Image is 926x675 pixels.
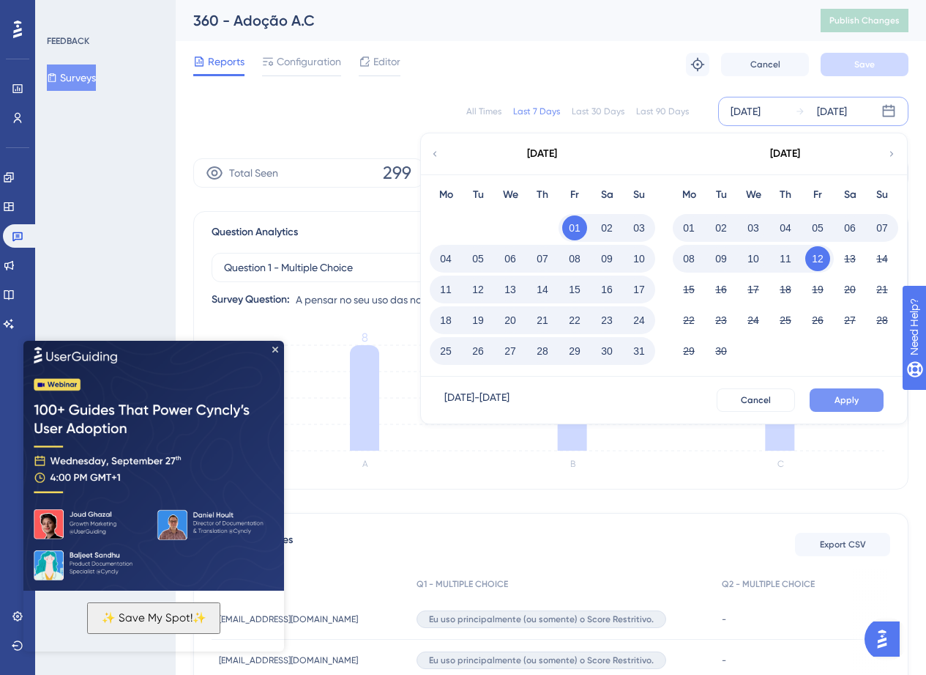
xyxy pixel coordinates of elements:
[383,161,411,185] span: 299
[570,459,575,469] text: B
[709,308,733,333] button: 23
[627,308,651,333] button: 24
[837,277,862,302] button: 20
[212,224,298,241] span: Question Analytics
[636,106,689,117] div: Last 90 Days
[737,186,769,204] div: We
[594,215,619,240] button: 02
[673,186,705,204] div: Mo
[498,308,523,333] button: 20
[777,459,784,469] text: C
[47,64,96,91] button: Surveys
[805,277,830,302] button: 19
[837,308,862,333] button: 27
[810,388,884,412] button: Apply
[627,277,651,302] button: 17
[466,246,490,271] button: 05
[676,308,701,333] button: 22
[870,246,895,271] button: 14
[821,53,908,76] button: Save
[829,15,900,26] span: Publish Changes
[208,53,244,70] span: Reports
[224,259,353,276] span: Question 1 - Multiple Choice
[741,394,771,406] span: Cancel
[623,186,655,204] div: Su
[817,103,847,120] div: [DATE]
[594,246,619,271] button: 09
[722,578,815,590] span: Q2 - MULTIPLE CHOICE
[219,613,358,625] span: [EMAIL_ADDRESS][DOMAIN_NAME]
[498,246,523,271] button: 06
[594,277,619,302] button: 16
[594,308,619,333] button: 23
[572,106,624,117] div: Last 30 Days
[277,53,341,70] span: Configuration
[854,59,875,70] span: Save
[559,186,591,204] div: Fr
[430,186,462,204] div: Mo
[212,291,290,309] div: Survey Question:
[417,578,508,590] span: Q1 - MULTIPLE CHOICE
[717,388,795,412] button: Cancel
[805,246,830,271] button: 12
[498,277,523,302] button: 13
[433,339,458,364] button: 25
[676,277,701,302] button: 15
[773,246,798,271] button: 11
[837,215,862,240] button: 06
[433,277,458,302] button: 11
[866,186,898,204] div: Su
[594,339,619,364] button: 30
[462,186,494,204] div: Tu
[721,53,809,76] button: Cancel
[741,246,766,271] button: 10
[562,308,587,333] button: 22
[527,145,557,163] div: [DATE]
[249,6,255,12] div: Close Preview
[627,339,651,364] button: 31
[769,186,802,204] div: Th
[530,246,555,271] button: 07
[865,617,908,661] iframe: UserGuiding AI Assistant Launcher
[676,246,701,271] button: 08
[705,186,737,204] div: Tu
[466,277,490,302] button: 12
[741,277,766,302] button: 17
[219,654,358,666] span: [EMAIL_ADDRESS][DOMAIN_NAME]
[433,308,458,333] button: 18
[444,388,509,412] div: [DATE] - [DATE]
[709,215,733,240] button: 02
[870,308,895,333] button: 28
[362,459,368,469] text: A
[834,186,866,204] div: Sa
[433,246,458,271] button: 04
[562,277,587,302] button: 15
[627,215,651,240] button: 03
[429,613,654,625] span: Eu uso principalmente (ou somente) o Score Restritivo.
[229,164,278,182] span: Total Seen
[870,277,895,302] button: 21
[530,308,555,333] button: 21
[212,253,504,282] button: Question 1 - Multiple Choice
[805,308,830,333] button: 26
[562,339,587,364] button: 29
[834,394,859,406] span: Apply
[34,4,92,21] span: Need Help?
[526,186,559,204] div: Th
[770,145,800,163] div: [DATE]
[429,654,654,666] span: Eu uso principalmente (ou somente) o Score Restritivo.
[773,308,798,333] button: 25
[802,186,834,204] div: Fr
[530,339,555,364] button: 28
[498,339,523,364] button: 27
[773,215,798,240] button: 04
[722,654,726,666] span: -
[627,246,651,271] button: 10
[709,277,733,302] button: 16
[193,10,784,31] div: 360 - Adoção A.C
[709,339,733,364] button: 30
[821,9,908,32] button: Publish Changes
[837,246,862,271] button: 13
[795,533,890,556] button: Export CSV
